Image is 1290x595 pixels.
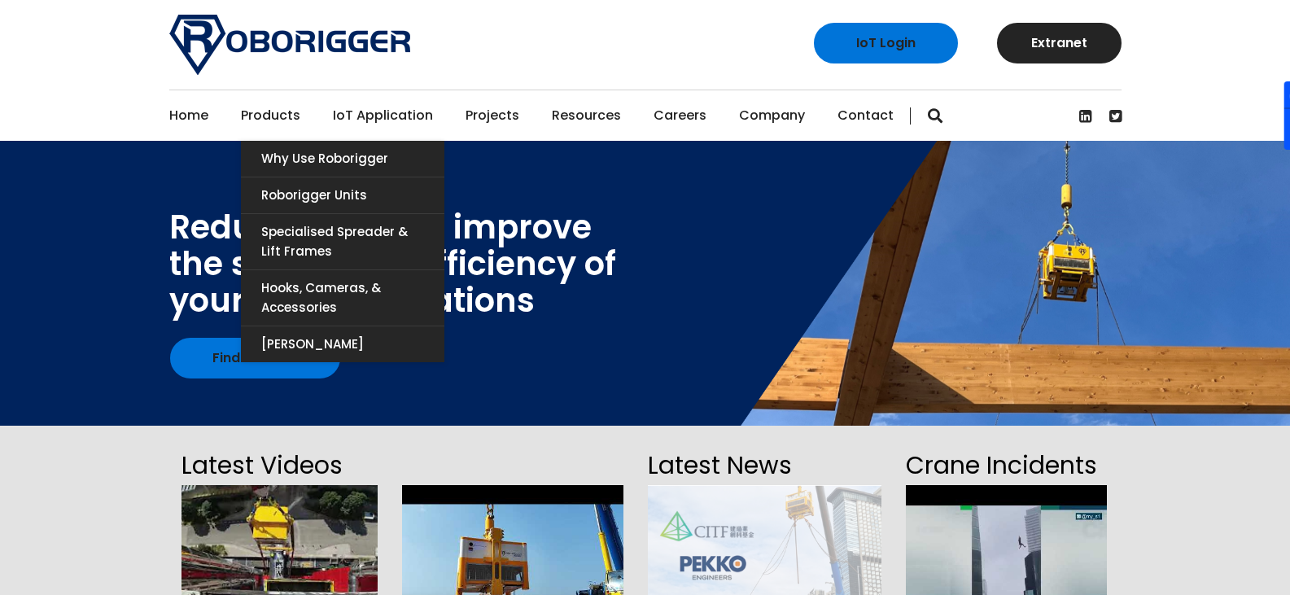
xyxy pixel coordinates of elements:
[333,90,433,141] a: IoT Application
[169,15,410,75] img: Roborigger
[837,90,894,141] a: Contact
[466,90,519,141] a: Projects
[241,214,444,269] a: Specialised Spreader & Lift Frames
[241,326,444,362] a: [PERSON_NAME]
[241,177,444,213] a: Roborigger Units
[814,23,958,63] a: IoT Login
[241,141,444,177] a: Why use Roborigger
[552,90,621,141] a: Resources
[181,446,378,485] h2: Latest Videos
[648,446,881,485] h2: Latest News
[997,23,1122,63] a: Extranet
[241,270,444,326] a: Hooks, Cameras, & Accessories
[169,209,616,319] div: Reduce cost and improve the safety and efficiency of your lifting operations
[739,90,805,141] a: Company
[169,90,208,141] a: Home
[654,90,706,141] a: Careers
[906,446,1107,485] h2: Crane Incidents
[170,338,340,378] a: Find out how
[241,90,300,141] a: Products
